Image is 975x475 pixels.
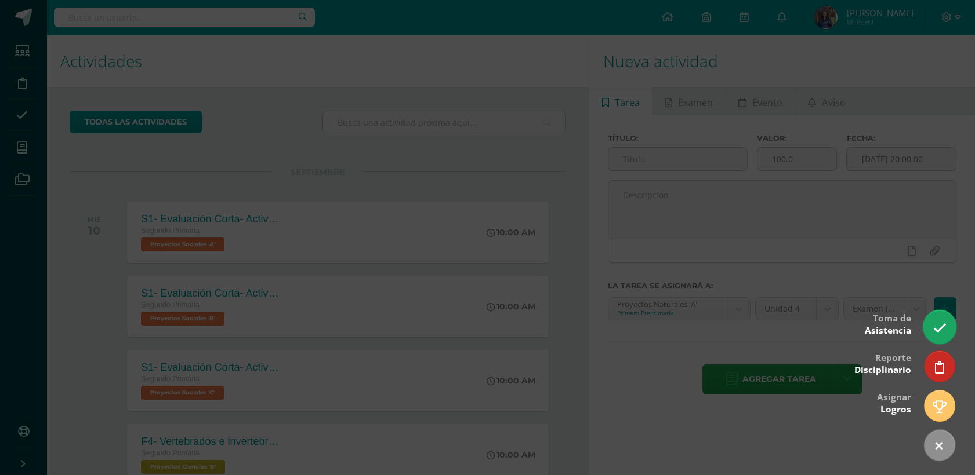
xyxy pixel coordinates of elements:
div: Asignar [877,383,911,421]
span: Logros [880,403,911,415]
div: Reporte [854,344,911,382]
span: Asistencia [865,324,911,337]
div: Toma de [865,305,911,342]
span: Disciplinario [854,364,911,376]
